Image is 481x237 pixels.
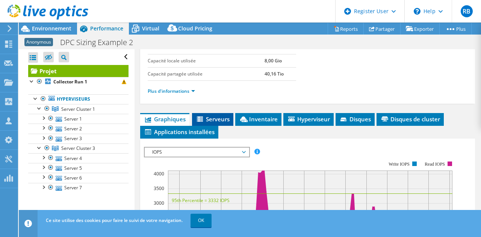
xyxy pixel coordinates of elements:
[389,162,410,167] text: Write IOPS
[328,23,364,35] a: Reports
[28,163,129,173] a: Server 5
[265,44,267,51] b: 1
[400,23,440,35] a: Exporter
[28,94,129,104] a: Hyperviseurs
[178,25,212,32] span: Cloud Pricing
[53,78,87,85] b: Collector Run 1
[148,57,265,65] label: Capacité locale utilisée
[28,134,129,143] a: Server 3
[28,114,129,124] a: Server 1
[461,5,473,17] span: RB
[28,183,129,193] a: Server 7
[28,143,129,153] a: Server Cluster 3
[148,148,245,157] span: IOPS
[144,128,215,136] span: Applications installées
[425,162,445,167] text: Read IOPS
[363,23,401,35] a: Partager
[439,23,472,35] a: Plus
[265,71,284,77] b: 40,16 Tio
[61,106,95,112] span: Server Cluster 1
[287,115,330,123] span: Hyperviseur
[46,217,183,223] span: Ce site utilise des cookies pour faire le suivi de votre navigation.
[142,25,159,32] span: Virtual
[24,38,53,46] span: Anonymous
[28,65,129,77] a: Projet
[28,124,129,133] a: Server 2
[172,197,230,204] text: 95th Percentile = 3332 IOPS
[154,200,164,206] text: 3000
[414,8,420,15] svg: \n
[28,173,129,183] a: Server 6
[32,25,71,32] span: Environnement
[148,88,195,94] a: Plus d'informations
[154,171,164,177] text: 4000
[144,115,186,123] span: Graphiques
[28,77,129,87] a: Collector Run 1
[191,214,212,227] a: OK
[148,70,265,78] label: Capacité partagée utilisée
[339,115,371,123] span: Disques
[46,209,129,218] div: Disques de cluster partagés
[28,104,129,114] a: Server Cluster 1
[28,153,129,163] a: Server 4
[380,115,440,123] span: Disques de cluster
[57,38,145,47] h1: DPC Sizing Example 2
[61,145,95,151] span: Server Cluster 3
[196,115,230,123] span: Serveurs
[154,185,164,192] text: 3500
[90,25,123,32] span: Performance
[239,115,278,123] span: Inventaire
[265,57,282,64] b: 8,00 Gio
